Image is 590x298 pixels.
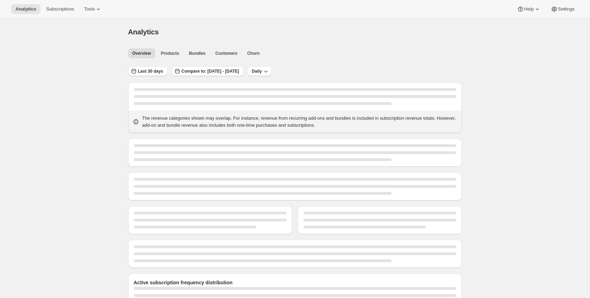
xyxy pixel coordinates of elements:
[132,51,151,56] span: Overview
[513,4,545,14] button: Help
[558,6,575,12] span: Settings
[172,66,243,76] button: Compare to: [DATE] - [DATE]
[142,115,458,129] p: The revenue categories shown may overlap. For instance, revenue from recurring add-ons and bundle...
[84,6,95,12] span: Tools
[138,68,163,74] span: Last 30 days
[15,6,36,12] span: Analytics
[252,68,262,74] span: Daily
[80,4,106,14] button: Tools
[546,4,579,14] button: Settings
[128,66,168,76] button: Last 30 days
[189,51,205,56] span: Bundles
[182,68,239,74] span: Compare to: [DATE] - [DATE]
[128,28,159,36] span: Analytics
[42,4,78,14] button: Subscriptions
[11,4,40,14] button: Analytics
[134,280,233,285] span: Active subscription frequency distribution
[215,51,237,56] span: Customers
[247,51,260,56] span: Churn
[46,6,74,12] span: Subscriptions
[248,66,272,76] button: Daily
[161,51,179,56] span: Products
[524,6,533,12] span: Help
